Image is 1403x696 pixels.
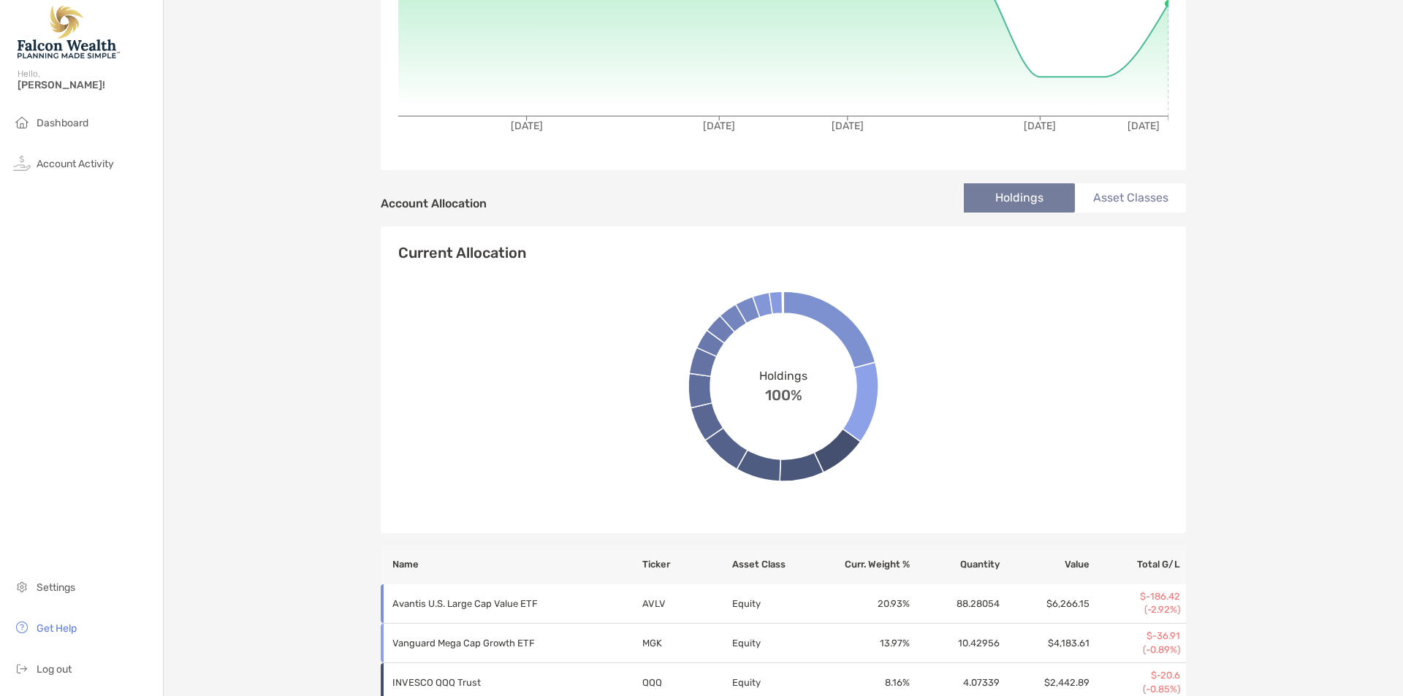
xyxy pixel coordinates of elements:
td: 13.97 % [821,624,911,663]
span: Dashboard [37,117,88,129]
p: $-36.91 [1091,630,1180,643]
td: AVLV [642,584,731,624]
li: Asset Classes [1075,183,1186,213]
p: $-186.42 [1091,590,1180,603]
tspan: [DATE] [832,120,864,132]
span: Get Help [37,622,77,635]
th: Quantity [910,545,1000,584]
li: Holdings [964,183,1075,213]
p: $-20.6 [1091,669,1180,682]
td: $6,266.15 [1000,584,1090,624]
td: Equity [731,584,821,624]
p: (-0.85%) [1091,683,1180,696]
td: 10.42956 [910,624,1000,663]
td: Equity [731,624,821,663]
span: Holdings [759,369,807,383]
p: INVESCO QQQ Trust [392,673,597,692]
th: Value [1000,545,1090,584]
span: Account Activity [37,158,114,170]
h4: Account Allocation [381,196,487,210]
th: Ticker [642,545,731,584]
p: Avantis U.S. Large Cap Value ETF [392,594,597,613]
p: Vanguard Mega Cap Growth ETF [392,634,597,652]
th: Total G/L [1090,545,1186,584]
th: Curr. Weight % [821,545,911,584]
img: settings icon [13,578,31,595]
td: 20.93 % [821,584,911,624]
img: get-help icon [13,619,31,636]
th: Asset Class [731,545,821,584]
img: Falcon Wealth Planning Logo [18,6,120,58]
td: 88.28054 [910,584,1000,624]
tspan: [DATE] [1128,120,1160,132]
th: Name [381,545,642,584]
img: logout icon [13,659,31,677]
span: 100% [765,383,802,404]
tspan: [DATE] [703,120,735,132]
span: [PERSON_NAME]! [18,79,154,91]
td: $4,183.61 [1000,624,1090,663]
tspan: [DATE] [511,120,543,132]
p: (-0.89%) [1091,643,1180,657]
p: (-2.92%) [1091,603,1180,616]
tspan: [DATE] [1024,120,1056,132]
td: MGK [642,624,731,663]
span: Log out [37,663,72,676]
h4: Current Allocation [398,244,526,261]
img: household icon [13,113,31,131]
img: activity icon [13,154,31,172]
span: Settings [37,581,75,594]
